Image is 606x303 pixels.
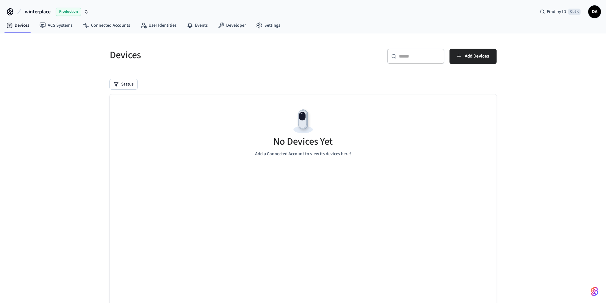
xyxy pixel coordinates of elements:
span: Production [56,8,81,16]
a: ACS Systems [34,20,78,31]
span: Add Devices [465,52,489,60]
a: User Identities [135,20,182,31]
a: Events [182,20,213,31]
a: Connected Accounts [78,20,135,31]
a: Devices [1,20,34,31]
a: Developer [213,20,251,31]
span: Ctrl K [568,9,581,15]
span: winterplace [25,8,51,16]
div: Find by IDCtrl K [535,6,586,17]
h5: Devices [110,49,299,62]
p: Add a Connected Account to view its devices here! [255,151,351,157]
button: DA [588,5,601,18]
a: Settings [251,20,285,31]
h5: No Devices Yet [273,135,333,148]
button: Add Devices [449,49,497,64]
span: DA [589,6,600,17]
img: SeamLogoGradient.69752ec5.svg [591,286,598,297]
span: Find by ID [547,9,566,15]
button: Status [110,79,137,89]
img: Devices Empty State [289,107,317,136]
